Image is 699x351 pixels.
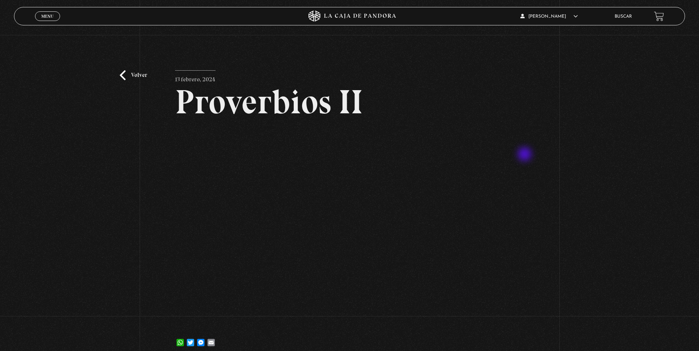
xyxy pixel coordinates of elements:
span: [PERSON_NAME] [520,14,578,19]
p: 13 febrero, 2024 [175,70,216,85]
a: Email [206,331,216,346]
a: Messenger [196,331,206,346]
span: Cerrar [39,20,56,25]
h2: Proverbios II [175,85,524,119]
a: Buscar [615,14,632,19]
a: WhatsApp [175,331,185,346]
span: Menu [41,14,53,18]
a: Twitter [185,331,196,346]
a: Volver [120,70,147,80]
a: View your shopping cart [654,11,664,21]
